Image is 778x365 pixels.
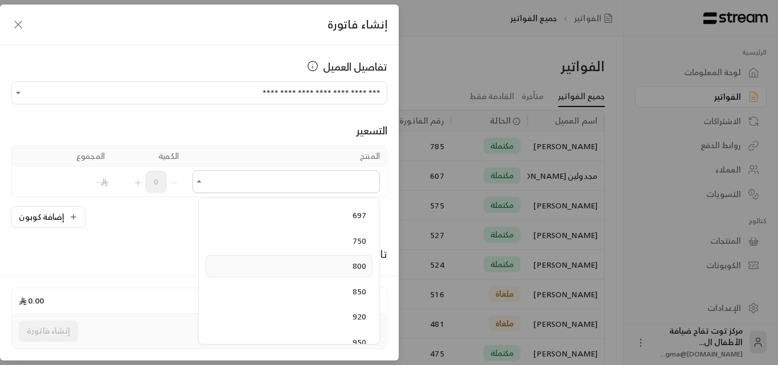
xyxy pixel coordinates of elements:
[327,14,387,34] span: إنشاء فاتورة
[353,309,366,323] span: 920
[193,175,206,188] button: Close
[353,208,366,222] span: 697
[11,86,25,100] button: Open
[353,233,366,248] span: 750
[353,259,366,273] span: 800
[146,171,166,192] span: 0
[186,146,387,167] th: المنتج
[353,284,366,298] span: 850
[323,59,387,75] span: تفاصيل العميل
[112,146,186,167] th: الكمية
[11,122,387,138] div: التسعير
[11,145,387,197] table: Selected Products
[38,146,112,167] th: المجموع
[11,206,85,228] button: إضافة كوبون
[38,167,112,196] td: -
[19,295,44,306] span: 0.00
[353,335,366,349] span: 950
